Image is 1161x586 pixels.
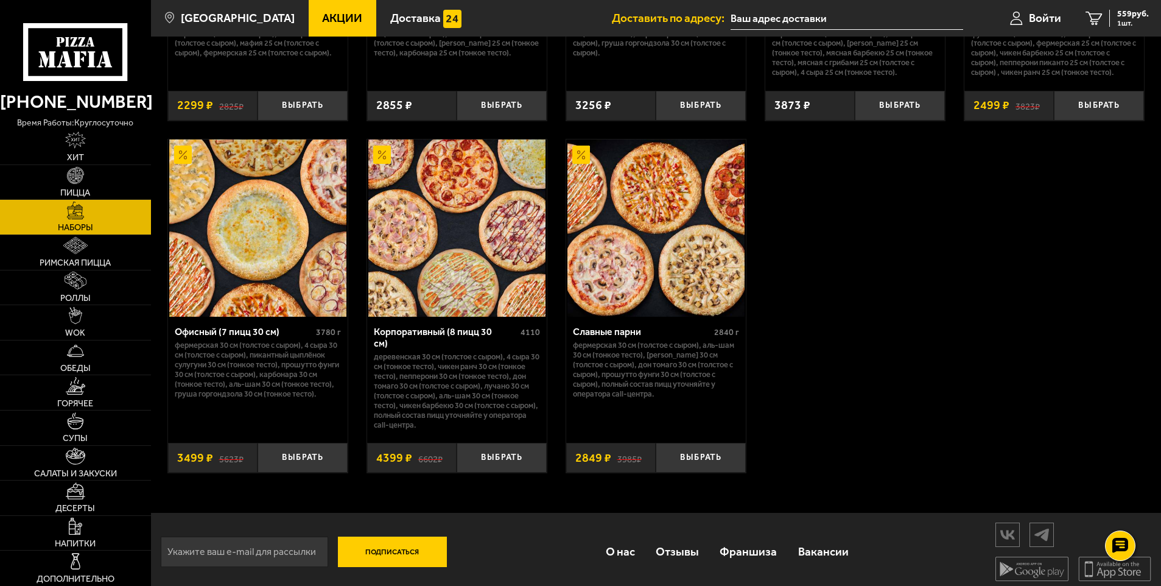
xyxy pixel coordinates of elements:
[709,532,787,571] a: Франшиза
[338,537,447,567] button: Подписаться
[645,532,709,571] a: Отзывы
[573,19,739,58] p: Аль-Шам 30 см (тонкое тесто), Фермерская 30 см (тонкое тесто), Карбонара 30 см (толстое с сыром),...
[1117,10,1149,18] span: 559 руб.
[37,575,114,584] span: Дополнительно
[168,139,348,317] a: АкционныйОфисный (7 пицц 30 см)
[612,12,731,24] span: Доставить по адресу:
[60,364,91,373] span: Обеды
[258,91,348,121] button: Выбрать
[572,146,591,164] img: Акционный
[656,443,746,473] button: Выбрать
[521,327,540,337] span: 4110
[177,99,213,111] span: 2299 ₽
[373,146,391,164] img: Акционный
[573,326,711,337] div: Славные парни
[67,154,84,162] span: Хит
[181,12,295,24] span: [GEOGRAPHIC_DATA]
[40,259,111,267] span: Римская пицца
[316,327,341,337] span: 3780 г
[731,7,963,30] input: Ваш адрес доставки
[1029,12,1061,24] span: Войти
[1117,19,1149,27] span: 1 шт.
[575,452,611,464] span: 2849 ₽
[219,99,244,111] s: 2825 ₽
[973,99,1009,111] span: 2499 ₽
[996,524,1019,545] img: vk
[617,452,642,464] s: 3985 ₽
[443,10,461,28] img: 15daf4d41897b9f0e9f617042186c801.svg
[65,329,85,337] span: WOK
[63,434,88,443] span: Супы
[1015,99,1040,111] s: 3823 ₽
[772,19,938,77] p: Чикен Ранч 25 см (толстое с сыром), Чикен Барбекю 25 см (толстое с сыром), Пепперони 25 см (толст...
[219,452,244,464] s: 5623 ₽
[174,146,192,164] img: Акционный
[58,224,93,232] span: Наборы
[57,400,93,408] span: Горячее
[34,470,117,478] span: Салаты и закуски
[390,12,441,24] span: Доставка
[368,139,545,317] img: Корпоративный (8 пицц 30 см)
[258,443,348,473] button: Выбрать
[374,19,540,58] p: Чикен Ранч 25 см (толстое с сыром), Дракон 25 см (толстое с сыром), Чикен Барбекю 25 см (толстое ...
[161,537,328,567] input: Укажите ваш e-mail для рассылки
[55,504,95,513] span: Десерты
[60,294,91,303] span: Роллы
[457,443,547,473] button: Выбрать
[457,91,547,121] button: Выбрать
[774,99,810,111] span: 3873 ₽
[175,19,341,58] p: Мясная Барбекю 25 см (толстое с сыром), 4 сыра 25 см (толстое с сыром), Чикен Ранч 25 см (толстое...
[1054,91,1144,121] button: Выбрать
[367,139,547,317] a: АкционныйКорпоративный (8 пицц 30 см)
[566,139,746,317] a: АкционныйСлавные парни
[374,352,540,429] p: Деревенская 30 см (толстое с сыром), 4 сыра 30 см (тонкое тесто), Чикен Ранч 30 см (тонкое тесто)...
[418,452,443,464] s: 6602 ₽
[656,91,746,121] button: Выбрать
[177,452,213,464] span: 3499 ₽
[376,452,412,464] span: 4399 ₽
[855,91,945,121] button: Выбрать
[55,540,96,548] span: Напитки
[175,326,313,337] div: Офисный (7 пицц 30 см)
[971,19,1137,77] p: Карбонара 25 см (тонкое тесто), Прошутто Фунги 25 см (тонкое тесто), Пепперони 25 см (толстое с с...
[1030,524,1053,545] img: tg
[575,99,611,111] span: 3256 ₽
[376,99,412,111] span: 2855 ₽
[60,189,90,197] span: Пицца
[595,532,645,571] a: О нас
[573,341,739,398] p: Фермерская 30 см (толстое с сыром), Аль-Шам 30 см (тонкое тесто), [PERSON_NAME] 30 см (толстое с ...
[567,139,745,317] img: Славные парни
[322,12,362,24] span: Акции
[175,341,341,398] p: Фермерская 30 см (толстое с сыром), 4 сыра 30 см (толстое с сыром), Пикантный цыплёнок сулугуни 3...
[169,139,346,317] img: Офисный (7 пицц 30 см)
[788,532,859,571] a: Вакансии
[714,327,739,337] span: 2840 г
[374,326,517,349] div: Корпоративный (8 пицц 30 см)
